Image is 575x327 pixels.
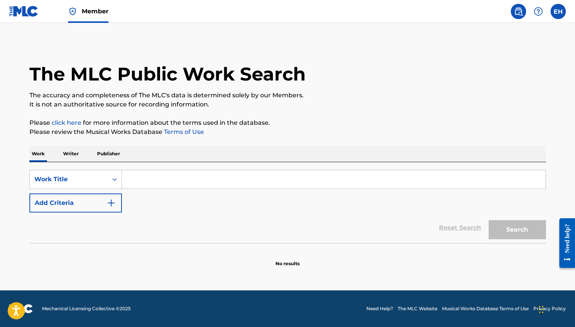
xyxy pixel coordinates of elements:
iframe: Chat Widget [537,290,575,327]
a: Musical Works Database Terms of Use [442,305,529,312]
img: help [534,7,543,16]
img: 9d2ae6d4665cec9f34b9.svg [107,198,116,208]
h1: The MLC Public Work Search [29,63,306,85]
div: Drag [539,298,544,321]
a: The MLC Website [398,305,437,312]
p: Work [29,146,47,162]
span: Member [82,7,109,16]
p: The accuracy and completeness of The MLC's data is determined solely by our Members. [29,91,546,100]
iframe: Resource Center [554,212,575,274]
p: Please for more information about the terms used in the database. [29,118,546,127]
a: click here [52,119,81,126]
img: logo [9,304,33,313]
button: Add Criteria [29,193,122,213]
p: Writer [61,146,81,162]
a: Public Search [511,4,526,19]
p: It is not an authoritative source for recording information. [29,100,546,109]
img: MLC Logo [9,6,39,17]
img: Top Rightsholder [68,7,77,16]
div: Help [531,4,546,19]
span: Mechanical Licensing Collective © 2025 [42,305,131,312]
a: Need Help? [366,305,393,312]
a: Privacy Policy [533,305,566,312]
img: search [514,7,523,16]
p: No results [275,251,300,267]
a: Terms of Use [162,128,204,135]
div: User Menu [551,4,566,19]
p: Publisher [95,146,122,162]
div: Work Title [34,175,103,184]
form: Search Form [29,170,546,243]
p: Please review the Musical Works Database [29,127,546,137]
